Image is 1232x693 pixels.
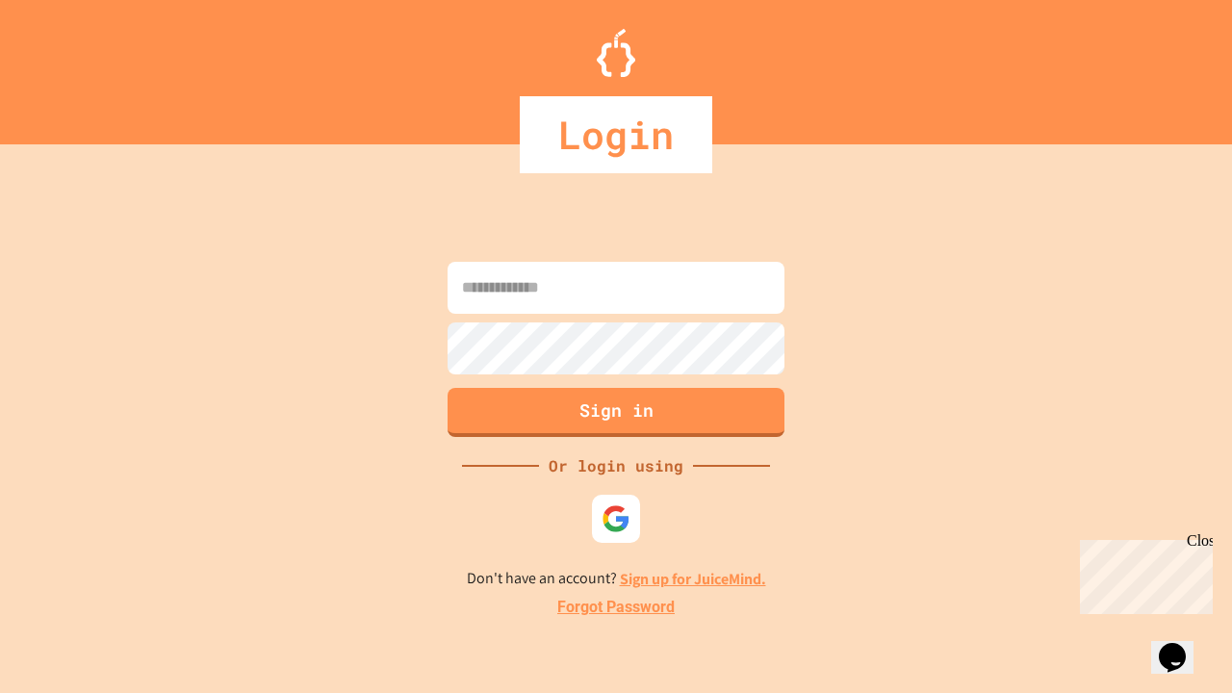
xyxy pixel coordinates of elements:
img: google-icon.svg [602,504,630,533]
p: Don't have an account? [467,567,766,591]
div: Login [520,96,712,173]
iframe: chat widget [1072,532,1213,614]
div: Or login using [539,454,693,477]
button: Sign in [448,388,784,437]
a: Forgot Password [557,596,675,619]
iframe: chat widget [1151,616,1213,674]
a: Sign up for JuiceMind. [620,569,766,589]
img: Logo.svg [597,29,635,77]
div: Chat with us now!Close [8,8,133,122]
